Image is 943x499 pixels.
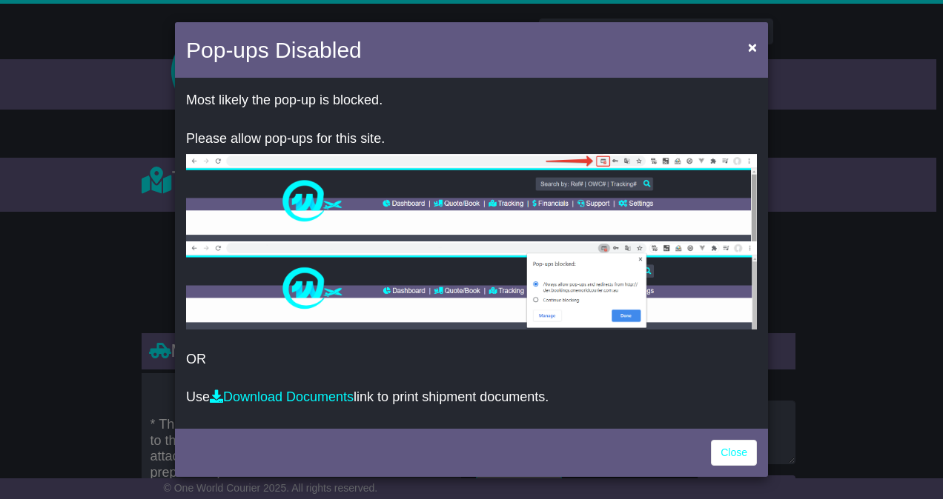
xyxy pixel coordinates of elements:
[741,32,764,62] button: Close
[186,241,757,329] img: allow-popup-2.png
[186,93,757,109] p: Most likely the pop-up is blocked.
[186,154,757,241] img: allow-popup-1.png
[186,33,362,67] h4: Pop-ups Disabled
[186,131,757,147] p: Please allow pop-ups for this site.
[711,440,757,466] a: Close
[186,389,757,406] p: Use link to print shipment documents.
[210,389,354,404] a: Download Documents
[748,38,757,56] span: ×
[175,81,768,425] div: OR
